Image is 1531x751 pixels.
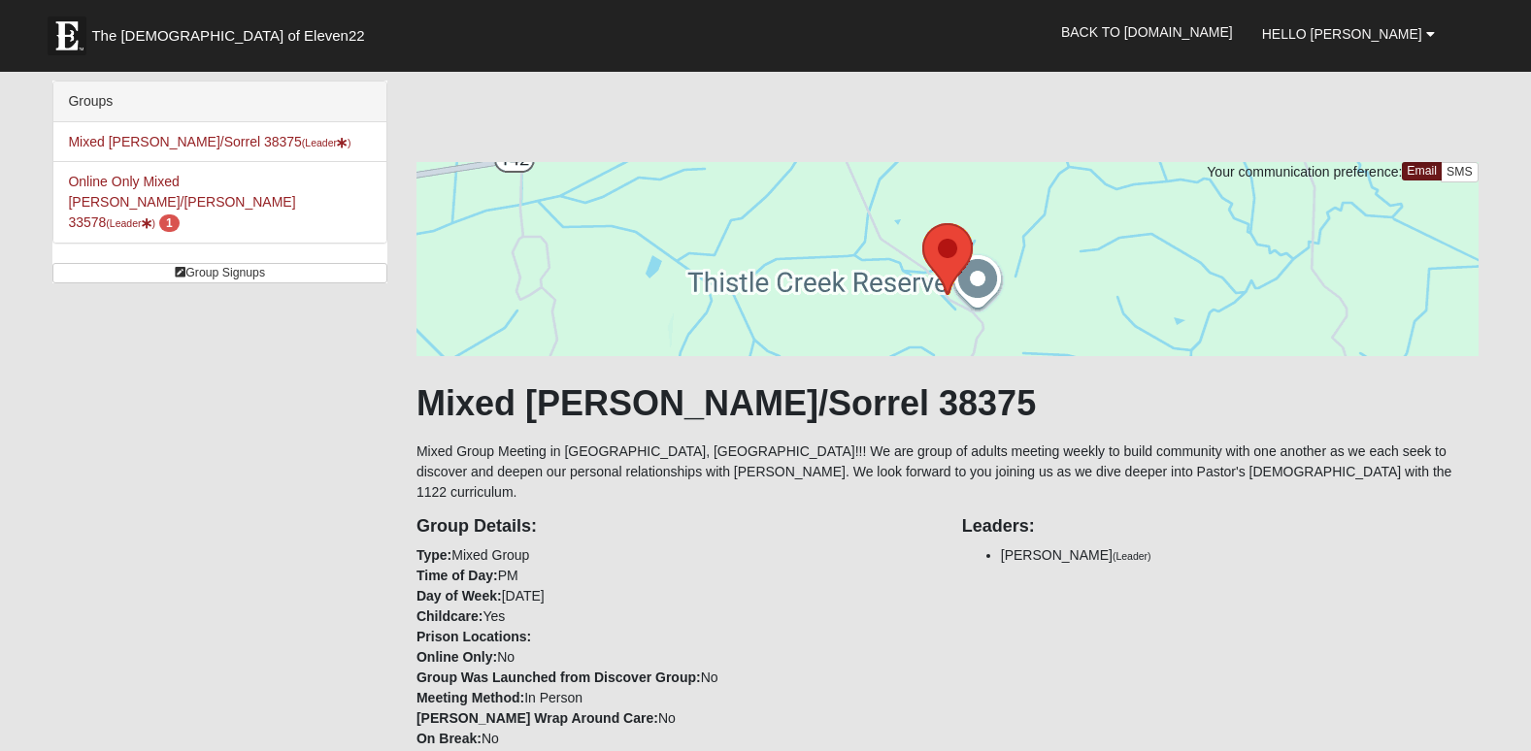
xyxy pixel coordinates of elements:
[416,516,933,538] h4: Group Details:
[302,137,351,148] small: (Leader )
[416,608,483,624] strong: Childcare:
[68,174,295,230] a: Online Only Mixed [PERSON_NAME]/[PERSON_NAME] 33578(Leader) 1
[1441,162,1479,182] a: SMS
[416,568,498,583] strong: Time of Day:
[1207,164,1402,180] span: Your communication preference:
[416,710,658,726] strong: [PERSON_NAME] Wrap Around Care:
[416,547,451,563] strong: Type:
[416,669,701,685] strong: Group Was Launched from Discover Group:
[416,382,1479,424] h1: Mixed [PERSON_NAME]/Sorrel 38375
[1262,26,1422,42] span: Hello [PERSON_NAME]
[416,588,502,604] strong: Day of Week:
[416,690,524,705] strong: Meeting Method:
[1113,550,1151,562] small: (Leader)
[106,217,155,229] small: (Leader )
[1402,162,1442,180] a: Email
[38,7,426,55] a: The [DEMOGRAPHIC_DATA] of Eleven22
[962,516,1479,538] h4: Leaders:
[1047,8,1248,56] a: Back to [DOMAIN_NAME]
[53,82,386,122] div: Groups
[159,214,180,232] span: number of pending members
[91,26,364,46] span: The [DEMOGRAPHIC_DATA] of Eleven22
[48,16,86,55] img: Eleven22 logo
[52,263,387,283] a: Group Signups
[1001,545,1479,566] li: [PERSON_NAME]
[68,134,350,149] a: Mixed [PERSON_NAME]/Sorrel 38375(Leader)
[1248,10,1449,58] a: Hello [PERSON_NAME]
[416,649,497,665] strong: Online Only:
[416,629,531,644] strong: Prison Locations:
